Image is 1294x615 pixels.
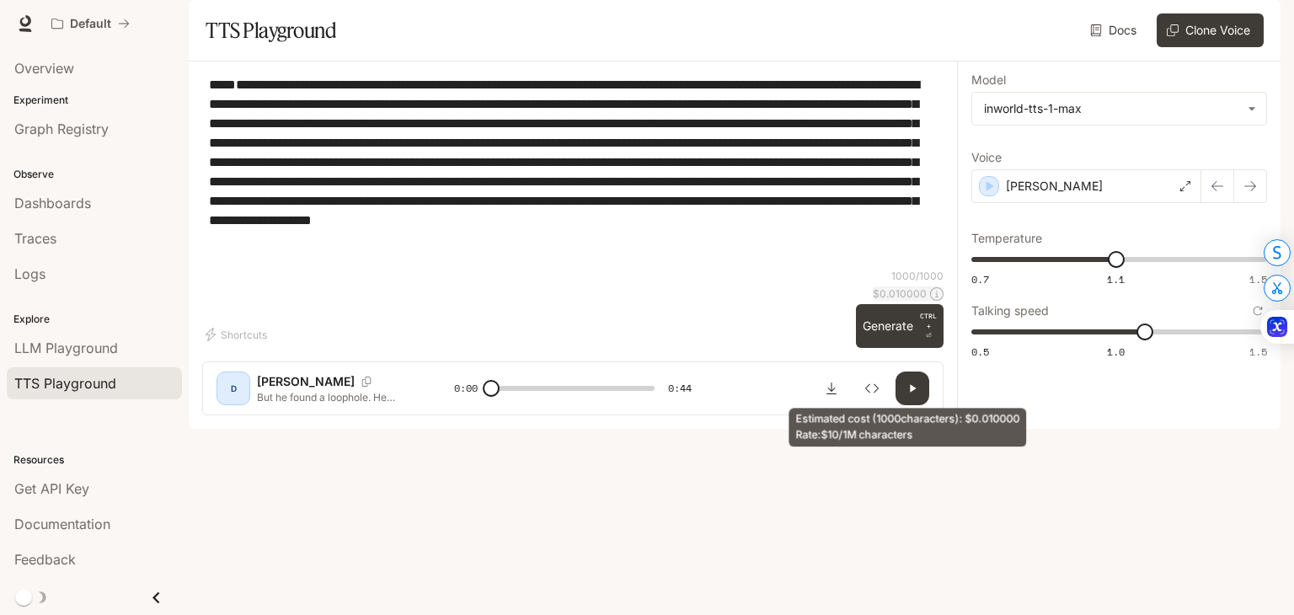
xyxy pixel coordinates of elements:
[920,311,937,331] p: CTRL +
[257,373,355,390] p: [PERSON_NAME]
[1249,302,1267,320] button: Reset to default
[971,272,989,286] span: 0.7
[789,409,1026,447] div: Estimated cost ( 1000 characters): $ 0.010000 Rate: $10/1M characters
[1087,13,1143,47] a: Docs
[44,7,137,40] button: All workspaces
[855,372,889,405] button: Inspect
[984,100,1239,117] div: inworld-tts-1-max
[971,74,1006,86] p: Model
[971,345,989,359] span: 0.5
[815,372,848,405] button: Download audio
[220,375,247,402] div: D
[1006,178,1103,195] p: [PERSON_NAME]
[70,17,111,31] p: Default
[1157,13,1264,47] button: Clone Voice
[668,380,692,397] span: 0:44
[856,304,944,348] button: GenerateCTRL +⏎
[355,377,378,387] button: Copy Voice ID
[206,13,336,47] h1: TTS Playground
[972,93,1266,125] div: inworld-tts-1-max
[1107,272,1125,286] span: 1.1
[1107,345,1125,359] span: 1.0
[920,311,937,341] p: ⏎
[971,233,1042,244] p: Temperature
[202,321,274,348] button: Shortcuts
[971,305,1049,317] p: Talking speed
[257,390,414,404] p: But he found a loophole. He created a group of people that can use their books for blessings and ...
[1249,272,1267,286] span: 1.5
[454,380,478,397] span: 0:00
[1249,345,1267,359] span: 1.5
[971,152,1002,163] p: Voice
